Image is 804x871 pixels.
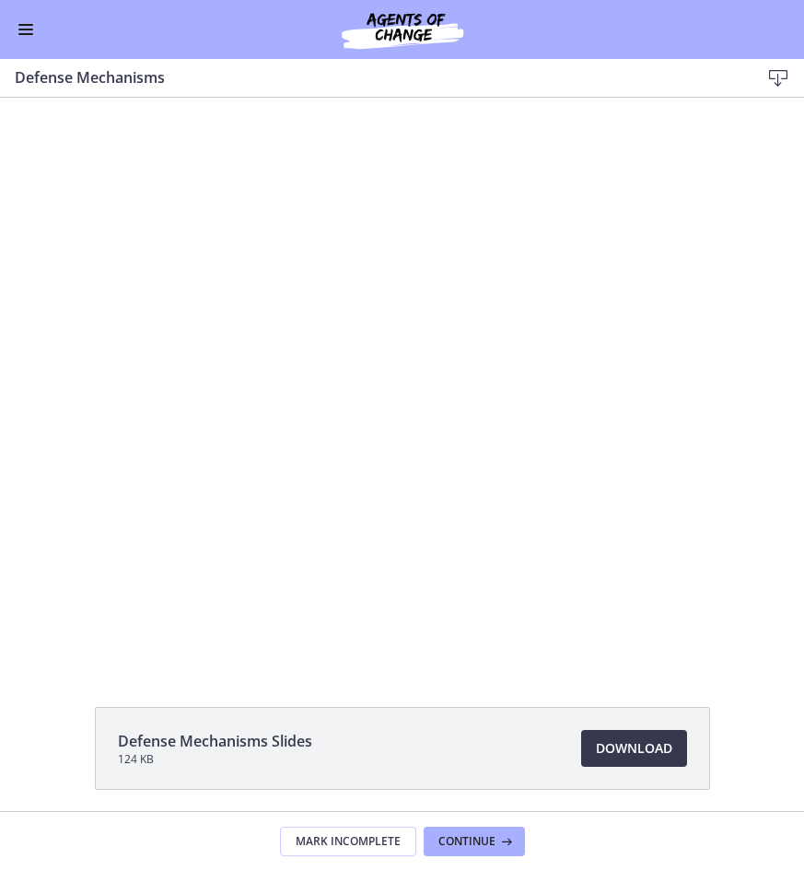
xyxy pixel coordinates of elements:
[280,827,416,856] button: Mark Incomplete
[596,737,672,759] span: Download
[118,752,312,767] span: 124 KB
[118,730,312,752] span: Defense Mechanisms Slides
[15,66,730,88] h3: Defense Mechanisms
[292,7,513,52] img: Agents of Change
[296,834,401,849] span: Mark Incomplete
[15,18,37,41] button: Enable menu
[424,827,525,856] button: Continue
[581,730,687,767] a: Download
[438,834,495,849] span: Continue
